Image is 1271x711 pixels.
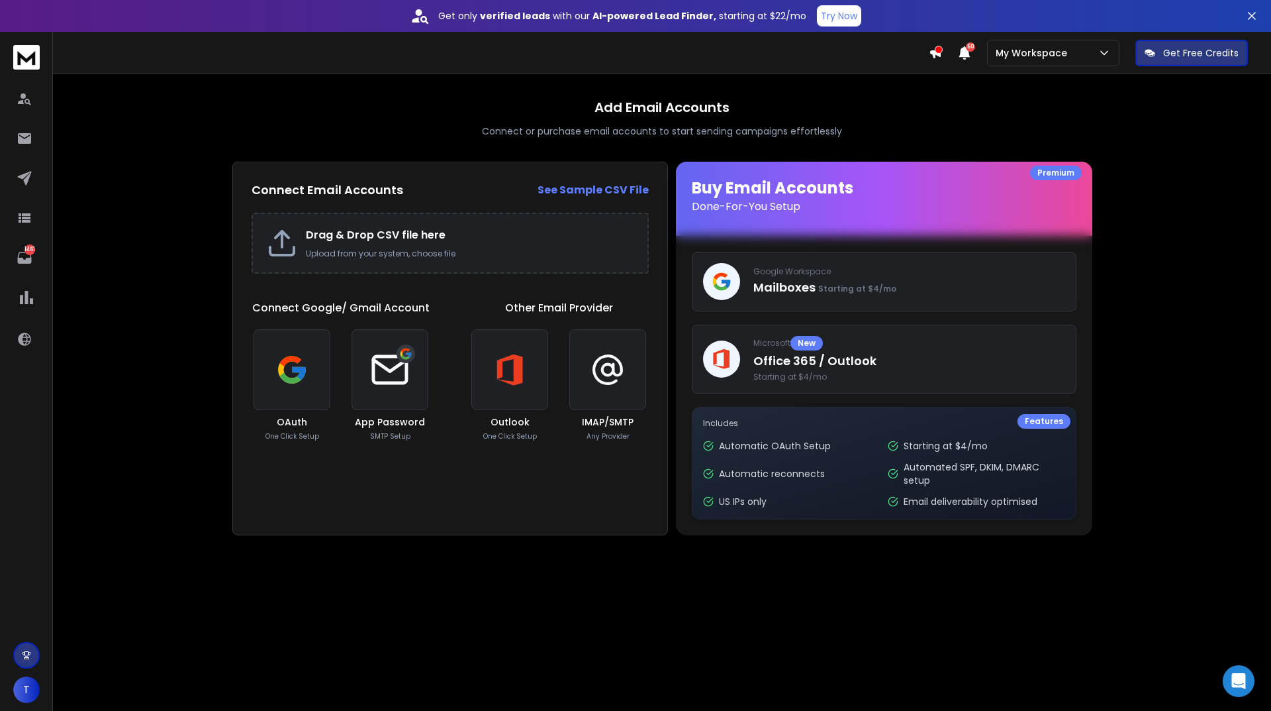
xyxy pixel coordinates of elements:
p: Get Free Credits [1163,46,1239,60]
p: US IPs only [719,495,767,508]
h1: Connect Google/ Gmail Account [252,300,430,316]
div: Open Intercom Messenger [1223,665,1254,697]
p: Automatic reconnects [719,467,825,480]
strong: AI-powered Lead Finder, [592,9,716,23]
strong: See Sample CSV File [538,182,649,197]
p: Mailboxes [753,278,1065,297]
a: 1461 [11,245,38,271]
h2: Drag & Drop CSV file here [306,227,634,243]
h1: Add Email Accounts [594,98,730,117]
strong: verified leads [480,9,550,23]
p: One Click Setup [483,431,537,441]
h1: Other Email Provider [505,300,613,316]
span: Starting at $4/mo [818,283,896,294]
p: My Workspace [996,46,1072,60]
div: New [790,336,823,351]
button: T [13,677,40,703]
span: Starting at $4/mo [753,372,1065,382]
div: Premium [1030,166,1082,180]
p: Office 365 / Outlook [753,352,1065,370]
p: Get only with our starting at $22/mo [438,9,806,23]
p: Try Now [821,9,857,23]
img: logo [13,45,40,70]
span: 50 [966,42,975,52]
p: Starting at $4/mo [904,439,988,453]
h1: Buy Email Accounts [692,178,1076,215]
p: Google Workspace [753,266,1065,277]
h3: OAuth [277,415,307,429]
p: Microsoft [753,336,1065,351]
p: Includes [703,418,1065,429]
p: Email deliverability optimised [904,495,1037,508]
p: Any Provider [587,431,630,441]
p: Automatic OAuth Setup [719,439,831,453]
p: SMTP Setup [370,431,410,441]
p: Upload from your system, choose file [306,248,634,259]
div: Features [1017,414,1070,429]
a: See Sample CSV File [538,182,649,198]
p: Done-For-You Setup [692,199,1076,215]
p: 1461 [24,245,35,255]
p: Automated SPF, DKIM, DMARC setup [904,461,1064,487]
p: One Click Setup [265,431,319,441]
button: Try Now [817,5,861,27]
button: Get Free Credits [1135,40,1248,66]
p: Connect or purchase email accounts to start sending campaigns effortlessly [482,125,842,138]
h3: Outlook [491,415,530,429]
h3: IMAP/SMTP [582,415,634,429]
h2: Connect Email Accounts [252,181,403,199]
h3: App Password [355,415,425,429]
